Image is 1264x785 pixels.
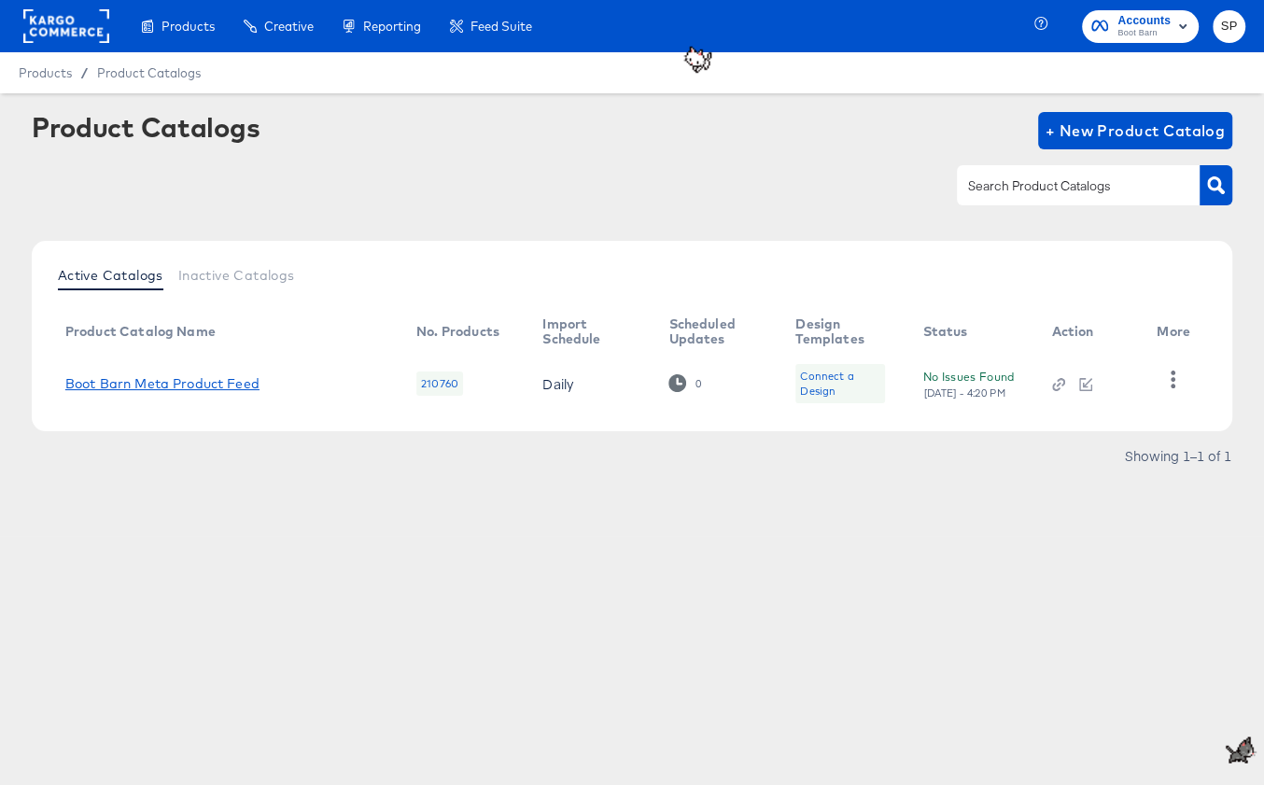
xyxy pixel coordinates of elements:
[800,369,880,399] div: Connect a Design
[1124,449,1232,462] div: Showing 1–1 of 1
[964,175,1163,197] input: Search Product Catalogs
[1215,728,1262,775] img: ZwNIYVgrJ6X8E6am31kAeCnVT86K9tmTQnjkeUcbqgx0pOX9TAbIDmQHdmPqpCH31lSWAAAAAElFTkSuQmCC
[162,19,215,34] span: Products
[32,112,260,142] div: Product Catalogs
[58,268,163,283] span: Active Catalogs
[97,65,201,80] a: Product Catalogs
[1117,11,1171,31] span: Accounts
[65,376,260,391] a: Boot Barn Meta Product Feed
[1046,118,1226,144] span: + New Product Catalog
[363,19,421,34] span: Reporting
[1038,112,1233,149] button: + New Product Catalog
[1082,10,1199,43] button: AccountsBoot Barn
[416,324,499,339] div: No. Products
[470,19,532,34] span: Feed Suite
[1213,10,1245,43] button: SP
[178,268,295,283] span: Inactive Catalogs
[527,355,653,413] td: Daily
[907,310,1036,355] th: Status
[1142,310,1213,355] th: More
[19,65,72,80] span: Products
[72,65,97,80] span: /
[795,364,885,403] div: Connect a Design
[675,39,722,86] img: sEmA5MB6YDX6cBryEwa1M5AAAAAElFTkSuQmCC
[65,324,216,339] div: Product Catalog Name
[416,371,463,396] div: 210760
[264,19,314,34] span: Creative
[1117,26,1171,41] span: Boot Barn
[1037,310,1143,355] th: Action
[542,316,631,346] div: Import Schedule
[668,374,701,392] div: 0
[668,316,758,346] div: Scheduled Updates
[1220,16,1238,37] span: SP
[695,377,702,390] div: 0
[795,316,885,346] div: Design Templates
